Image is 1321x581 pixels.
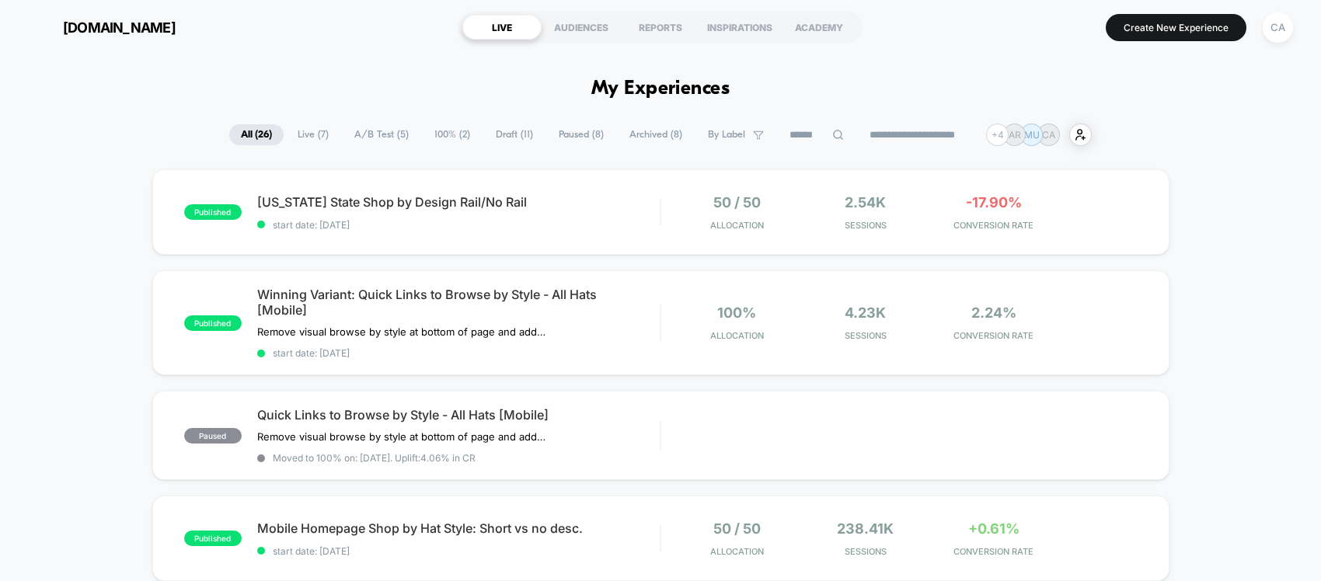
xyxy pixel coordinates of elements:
span: Archived ( 8 ) [618,124,694,145]
span: 2.54k [845,194,886,210]
div: REPORTS [621,15,700,40]
span: 100% [717,304,756,321]
h1: My Experiences [591,78,730,100]
span: Draft ( 11 ) [484,124,545,145]
button: CA [1258,12,1298,43]
span: -17.90% [966,194,1022,210]
span: published [184,531,242,546]
span: Remove visual browse by style at bottom of page and add quick links to browse by style at the top... [257,325,545,338]
span: Remove visual browse by style at bottom of page and add quick links to browse by style at the top... [257,430,545,443]
span: 100% ( 2 ) [423,124,482,145]
span: published [184,204,242,220]
span: A/B Test ( 5 ) [343,124,420,145]
span: Sessions [805,220,925,231]
div: ACADEMY [779,15,859,40]
span: [DOMAIN_NAME] [63,19,176,36]
span: Sessions [805,330,925,341]
p: AR [1009,129,1021,141]
span: [US_STATE] State Shop by Design Rail/No Rail [257,194,660,210]
span: All ( 26 ) [229,124,284,145]
span: +0.61% [968,520,1020,537]
span: start date: [DATE] [257,545,660,557]
div: CA [1263,12,1293,43]
span: Mobile Homepage Shop by Hat Style: Short vs no desc. [257,520,660,536]
span: Quick Links to Browse by Style - All Hats [Mobile] [257,407,660,423]
span: Live ( 7 ) [286,124,340,145]
span: 50 / 50 [713,520,761,537]
span: 2.24% [971,304,1016,321]
span: Allocation [710,546,764,557]
span: Moved to 100% on: [DATE] . Uplift: 4.06% in CR [273,452,476,464]
span: 50 / 50 [713,194,761,210]
span: 4.23k [845,304,886,321]
span: published [184,315,242,331]
div: INSPIRATIONS [700,15,779,40]
span: Allocation [710,330,764,341]
span: CONVERSION RATE [933,220,1054,231]
span: paused [184,428,242,444]
p: CA [1042,129,1055,141]
p: MU [1024,129,1040,141]
span: CONVERSION RATE [933,546,1054,557]
span: start date: [DATE] [257,347,660,359]
button: [DOMAIN_NAME] [23,15,180,40]
div: LIVE [462,15,542,40]
div: AUDIENCES [542,15,621,40]
span: Allocation [710,220,764,231]
span: 238.41k [837,520,894,537]
span: Winning Variant: Quick Links to Browse by Style - All Hats [Mobile] [257,287,660,318]
span: By Label [708,129,745,141]
button: Create New Experience [1106,14,1246,41]
div: + 4 [986,124,1009,146]
span: start date: [DATE] [257,219,660,231]
span: Sessions [805,546,925,557]
span: Paused ( 8 ) [547,124,615,145]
